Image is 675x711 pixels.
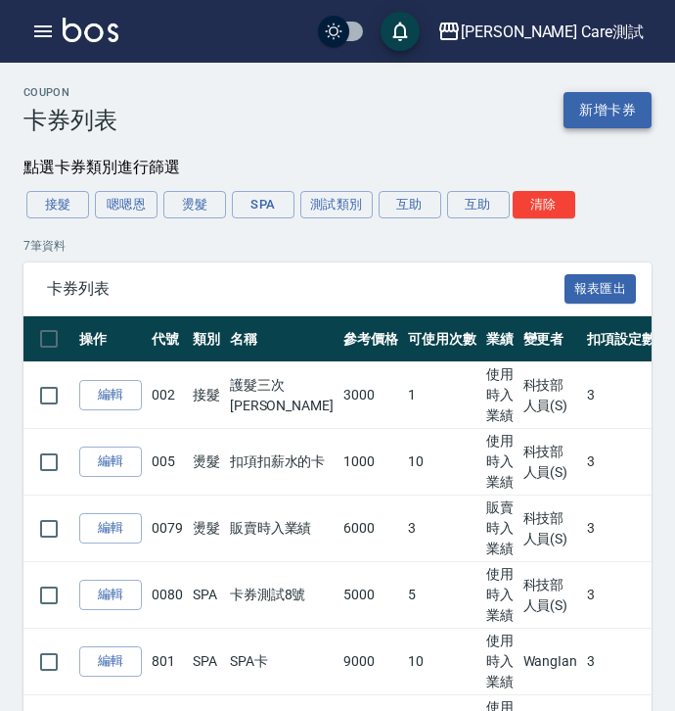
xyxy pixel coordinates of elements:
th: 類別 [188,316,225,362]
td: 科技部人員(S) [518,496,583,562]
button: 測試類別 [300,191,373,218]
button: 接髮 [26,191,89,218]
td: 科技部人員(S) [518,362,583,429]
td: 卡券測試8號 [225,562,338,629]
td: 3 [582,562,674,629]
a: 新增卡券 [563,92,652,128]
td: 3 [403,496,481,562]
th: 業績 [481,316,518,362]
td: 3 [582,429,674,496]
td: 5000 [338,562,403,629]
a: 編輯 [79,646,142,677]
td: 002 [147,362,188,429]
td: 3 [582,496,674,562]
h2: Coupon [23,86,117,99]
td: 科技部人員(S) [518,429,583,496]
th: 參考價格 [338,316,403,362]
button: 報表匯出 [564,274,637,305]
button: SPA [232,191,294,218]
td: 801 [147,629,188,695]
h3: 卡券列表 [23,107,117,134]
a: 編輯 [79,580,142,610]
td: 10 [403,629,481,695]
td: 使用時入業績 [481,429,518,496]
a: 編輯 [79,447,142,477]
td: 科技部人員(S) [518,562,583,629]
td: 1 [403,362,481,429]
button: 清除 [513,191,575,218]
td: 0079 [147,496,188,562]
td: 3 [582,362,674,429]
button: 燙髮 [163,191,226,218]
td: WangIan [518,629,583,695]
button: 嗯嗯恩 [95,191,157,218]
td: 使用時入業績 [481,629,518,695]
p: 7 筆資料 [23,237,652,255]
th: 可使用次數 [403,316,481,362]
td: 護髮三次[PERSON_NAME] [225,362,338,429]
img: Logo [63,18,118,42]
td: 燙髮 [188,496,225,562]
button: [PERSON_NAME] Care測試 [429,12,652,52]
td: 5 [403,562,481,629]
td: SPA [188,562,225,629]
td: 販賣時入業績 [481,496,518,562]
td: 10 [403,429,481,496]
td: 0080 [147,562,188,629]
td: 6000 [338,496,403,562]
button: save [381,12,420,51]
a: 編輯 [79,380,142,410]
span: 卡券列表 [47,279,564,299]
td: 005 [147,429,188,496]
th: 名稱 [225,316,338,362]
td: 燙髮 [188,429,225,496]
th: 代號 [147,316,188,362]
th: 操作 [74,316,147,362]
td: SPA [188,629,225,695]
td: 接髮 [188,362,225,429]
td: 使用時入業績 [481,362,518,429]
th: 扣項設定數量 [582,316,674,362]
td: 3000 [338,362,403,429]
td: 3 [582,629,674,695]
div: [PERSON_NAME] Care測試 [461,20,644,44]
div: 點選卡券類別進行篩選 [23,158,652,178]
td: 使用時入業績 [481,562,518,629]
button: 互助 [379,191,441,218]
td: SPA卡 [225,629,338,695]
a: 報表匯出 [564,278,637,297]
th: 變更者 [518,316,583,362]
a: 編輯 [79,513,142,544]
td: 販賣時入業績 [225,496,338,562]
td: 9000 [338,629,403,695]
button: 互助 [447,191,510,218]
td: 扣項扣薪水的卡 [225,429,338,496]
td: 1000 [338,429,403,496]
